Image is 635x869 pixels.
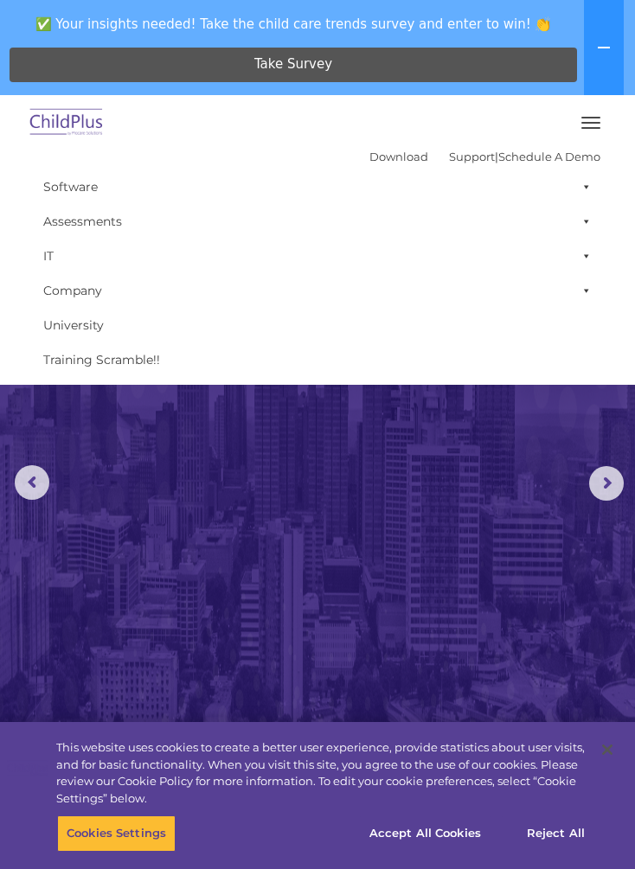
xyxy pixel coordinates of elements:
a: Training Scramble!! [35,342,600,377]
a: University [35,308,600,342]
span: Take Survey [254,49,332,80]
a: Software [35,169,600,204]
a: Schedule A Demo [498,150,600,163]
a: Assessments [35,204,600,239]
button: Reject All [502,815,610,852]
a: Take Survey [10,48,577,82]
a: Download [369,150,428,163]
a: Company [35,273,600,308]
span: Phone number [273,171,346,184]
span: Last name [273,100,325,113]
button: Accept All Cookies [360,815,491,852]
div: This website uses cookies to create a better user experience, provide statistics about user visit... [56,739,589,807]
button: Cookies Settings [57,815,176,852]
a: Support [449,150,495,163]
img: ChildPlus by Procare Solutions [26,103,107,144]
a: IT [35,239,600,273]
span: ✅ Your insights needed! Take the child care trends survey and enter to win! 👏 [7,7,580,41]
font: | [369,150,600,163]
button: Close [588,731,626,769]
